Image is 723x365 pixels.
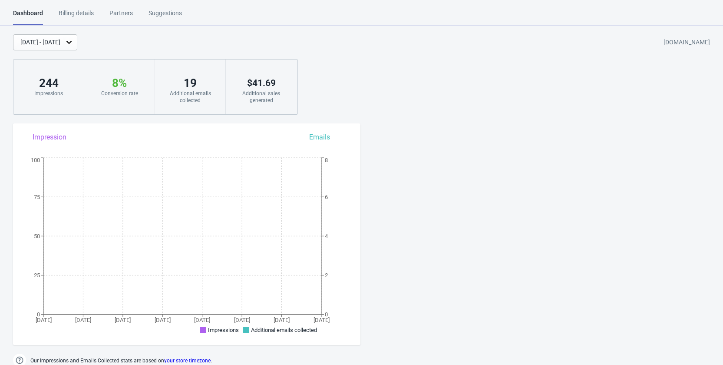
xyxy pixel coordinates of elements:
[234,76,288,90] div: $ 41.69
[251,327,317,333] span: Additional emails collected
[208,327,239,333] span: Impressions
[149,9,182,24] div: Suggestions
[325,194,328,200] tspan: 6
[234,317,250,323] tspan: [DATE]
[59,9,94,24] div: Billing details
[34,272,40,279] tspan: 25
[13,9,43,25] div: Dashboard
[325,157,328,163] tspan: 8
[31,157,40,163] tspan: 100
[234,90,288,104] div: Additional sales generated
[314,317,330,323] tspan: [DATE]
[22,90,75,97] div: Impressions
[93,76,146,90] div: 8 %
[37,311,40,318] tspan: 0
[325,272,328,279] tspan: 2
[325,233,328,239] tspan: 4
[194,317,210,323] tspan: [DATE]
[325,311,328,318] tspan: 0
[34,233,40,239] tspan: 50
[115,317,131,323] tspan: [DATE]
[164,90,217,104] div: Additional emails collected
[109,9,133,24] div: Partners
[20,38,60,47] div: [DATE] - [DATE]
[36,317,52,323] tspan: [DATE]
[75,317,91,323] tspan: [DATE]
[164,358,211,364] a: your store timezone
[155,317,171,323] tspan: [DATE]
[93,90,146,97] div: Conversion rate
[22,76,75,90] div: 244
[664,35,710,50] div: [DOMAIN_NAME]
[274,317,290,323] tspan: [DATE]
[164,76,217,90] div: 19
[34,194,40,200] tspan: 75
